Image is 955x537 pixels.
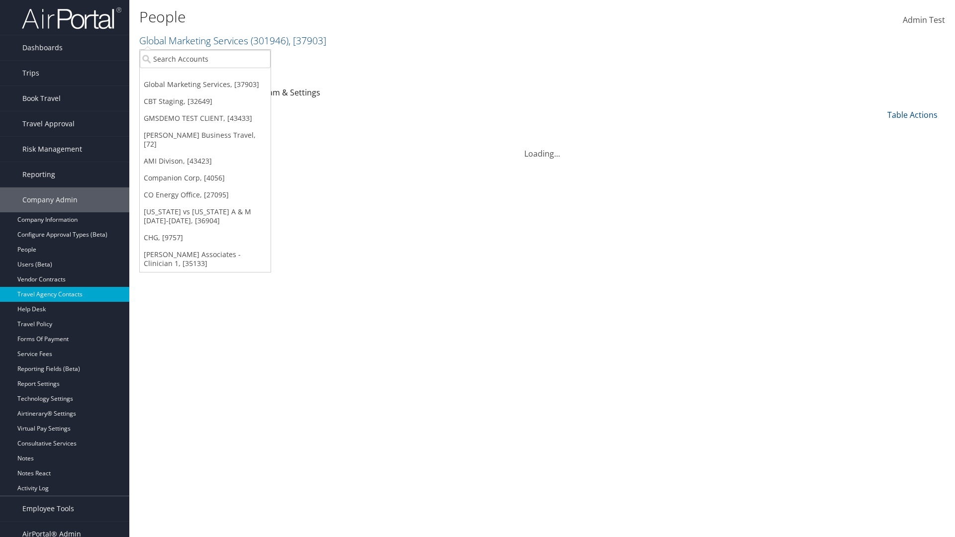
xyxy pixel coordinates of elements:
[22,187,78,212] span: Company Admin
[140,76,271,93] a: Global Marketing Services, [37903]
[887,109,938,120] a: Table Actions
[140,127,271,153] a: [PERSON_NAME] Business Travel, [72]
[140,93,271,110] a: CBT Staging, [32649]
[22,111,75,136] span: Travel Approval
[140,110,271,127] a: GMSDEMO TEST CLIENT, [43433]
[140,246,271,272] a: [PERSON_NAME] Associates - Clinician 1, [35133]
[288,34,326,47] span: , [ 37903 ]
[139,136,945,160] div: Loading...
[139,6,676,27] h1: People
[140,170,271,186] a: Companion Corp, [4056]
[22,162,55,187] span: Reporting
[22,86,61,111] span: Book Travel
[22,6,121,30] img: airportal-logo.png
[259,87,320,98] a: Team & Settings
[251,34,288,47] span: ( 301946 )
[903,14,945,25] span: Admin Test
[139,34,326,47] a: Global Marketing Services
[140,229,271,246] a: CHG, [9757]
[22,61,39,86] span: Trips
[903,5,945,36] a: Admin Test
[140,203,271,229] a: [US_STATE] vs [US_STATE] A & M [DATE]-[DATE], [36904]
[22,35,63,60] span: Dashboards
[22,496,74,521] span: Employee Tools
[22,137,82,162] span: Risk Management
[140,50,271,68] input: Search Accounts
[140,186,271,203] a: CO Energy Office, [27095]
[140,153,271,170] a: AMI Divison, [43423]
